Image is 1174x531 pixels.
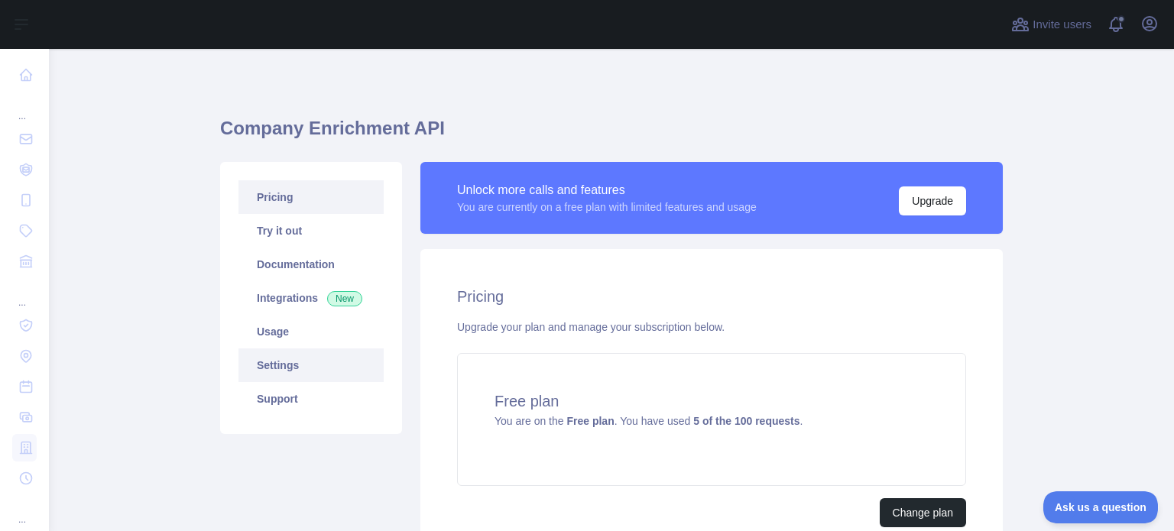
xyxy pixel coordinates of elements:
[457,199,757,215] div: You are currently on a free plan with limited features and usage
[457,286,966,307] h2: Pricing
[457,319,966,335] div: Upgrade your plan and manage your subscription below.
[495,390,929,412] h4: Free plan
[1008,12,1095,37] button: Invite users
[12,495,37,526] div: ...
[238,315,384,348] a: Usage
[238,348,384,382] a: Settings
[12,92,37,122] div: ...
[880,498,966,527] button: Change plan
[327,291,362,306] span: New
[899,186,966,215] button: Upgrade
[693,415,799,427] strong: 5 of the 100 requests
[566,415,614,427] strong: Free plan
[12,278,37,309] div: ...
[1043,491,1159,523] iframe: Toggle Customer Support
[238,180,384,214] a: Pricing
[238,281,384,315] a: Integrations New
[220,116,1003,153] h1: Company Enrichment API
[238,382,384,416] a: Support
[457,181,757,199] div: Unlock more calls and features
[238,214,384,248] a: Try it out
[238,248,384,281] a: Documentation
[1033,16,1091,34] span: Invite users
[495,415,803,427] span: You are on the . You have used .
